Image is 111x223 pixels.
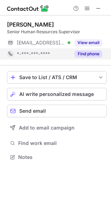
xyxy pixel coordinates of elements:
[17,40,65,46] span: [EMAIL_ADDRESS][DOMAIN_NAME]
[19,125,75,131] span: Add to email campaign
[19,91,94,97] span: AI write personalized message
[7,88,107,100] button: AI write personalized message
[7,21,54,28] div: [PERSON_NAME]
[7,71,107,84] button: save-profile-one-click
[7,138,107,148] button: Find work email
[75,50,102,57] button: Reveal Button
[7,4,49,13] img: ContactOut v5.3.10
[7,29,107,35] div: Senior Human Resources Supervisor
[19,75,95,80] div: Save to List / ATS / CRM
[7,152,107,162] button: Notes
[7,105,107,117] button: Send email
[19,108,46,114] span: Send email
[7,121,107,134] button: Add to email campaign
[18,154,104,160] span: Notes
[18,140,104,146] span: Find work email
[75,39,102,46] button: Reveal Button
